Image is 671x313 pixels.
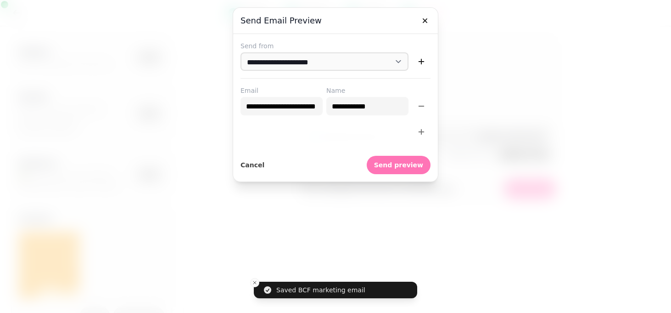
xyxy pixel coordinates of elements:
span: Cancel [240,162,264,168]
h3: Send email preview [240,15,431,26]
button: Send preview [367,156,431,174]
span: Send preview [374,162,423,168]
label: Email [240,86,323,95]
label: Send from [240,41,431,51]
button: Cancel [240,156,264,174]
label: Name [326,86,408,95]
